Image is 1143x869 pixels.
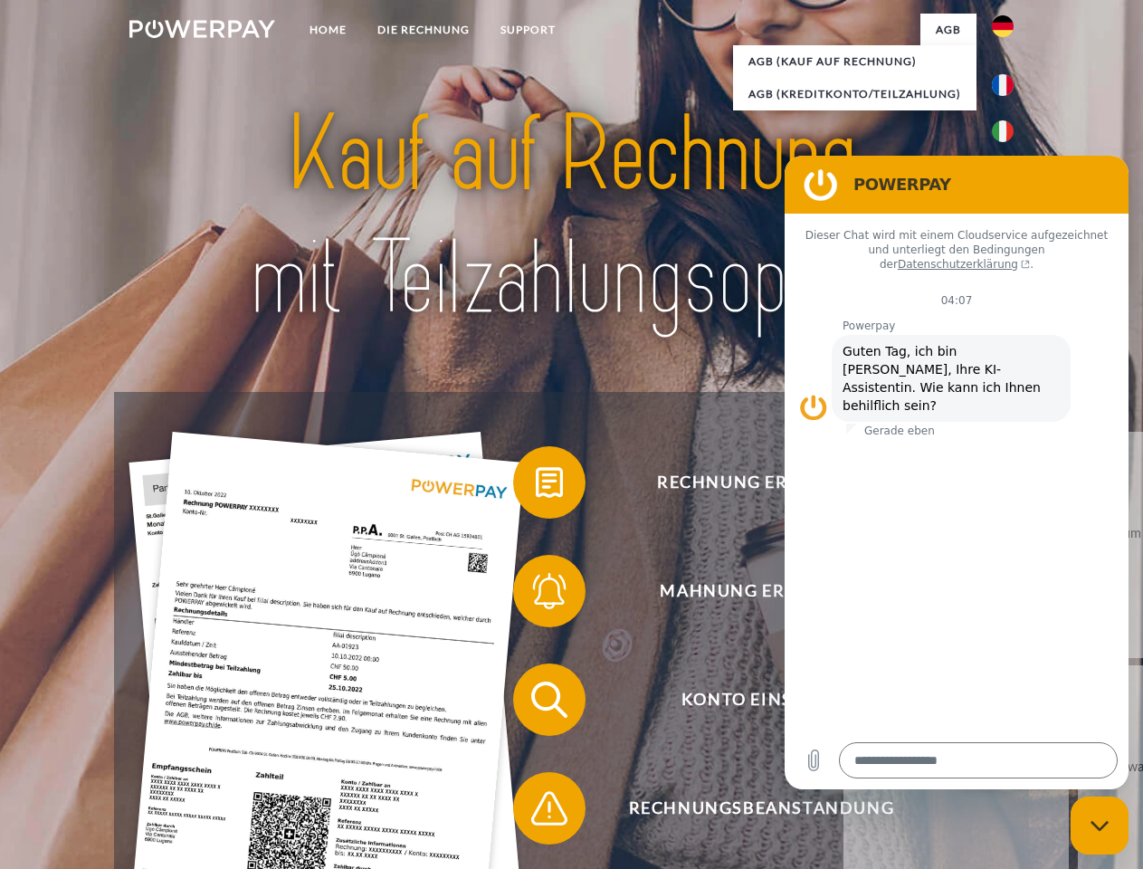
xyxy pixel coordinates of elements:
button: Rechnungsbeanstandung [513,772,984,845]
span: Mahnung erhalten? [539,555,983,627]
img: qb_search.svg [527,677,572,722]
a: DIE RECHNUNG [362,14,485,46]
a: Home [294,14,362,46]
img: fr [992,74,1014,96]
img: title-powerpay_de.svg [173,87,970,347]
button: Mahnung erhalten? [513,555,984,627]
span: Rechnungsbeanstandung [539,772,983,845]
img: qb_warning.svg [527,786,572,831]
img: qb_bill.svg [527,460,572,505]
img: qb_bell.svg [527,568,572,614]
iframe: Schaltfläche zum Öffnen des Messaging-Fensters; Konversation läuft [1071,797,1129,855]
img: logo-powerpay-white.svg [129,20,275,38]
span: Konto einsehen [539,664,983,736]
a: SUPPORT [485,14,571,46]
button: Rechnung erhalten? [513,446,984,519]
a: AGB (Kauf auf Rechnung) [733,45,976,78]
span: Rechnung erhalten? [539,446,983,519]
a: AGB (Kreditkonto/Teilzahlung) [733,78,976,110]
img: de [992,15,1014,37]
img: it [992,120,1014,142]
button: Konto einsehen [513,664,984,736]
a: agb [920,14,976,46]
iframe: Messaging-Fenster [785,156,1129,789]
